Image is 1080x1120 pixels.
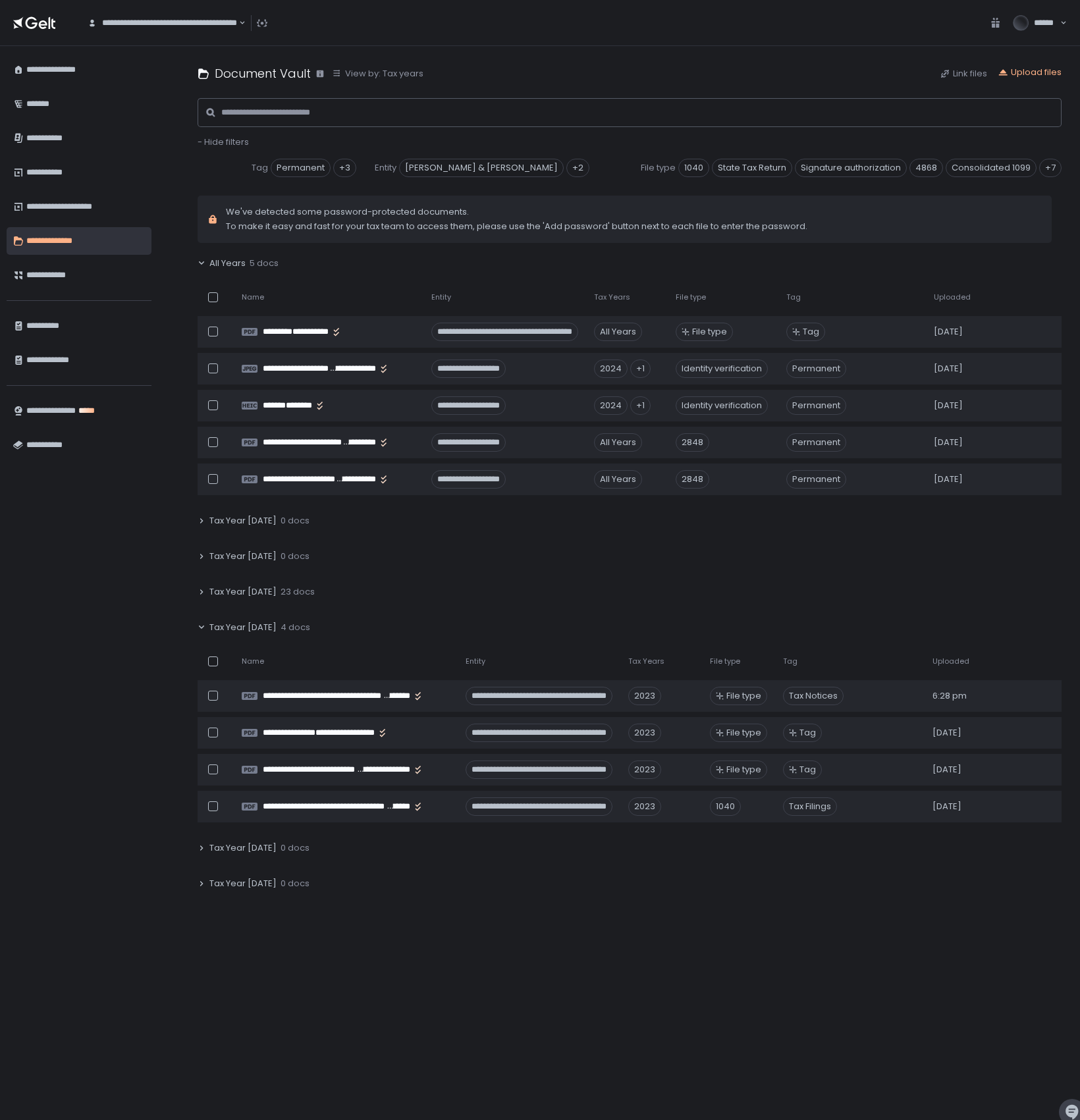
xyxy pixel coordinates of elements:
[783,797,837,816] span: Tax Filings
[934,326,963,338] span: [DATE]
[932,656,969,666] span: Uploaded
[1039,159,1062,177] div: +7
[594,292,630,302] span: Tax Years
[786,292,801,302] span: Tag
[281,842,310,854] span: 0 docs
[209,878,277,890] span: Tax Year [DATE]
[934,473,963,485] span: [DATE]
[783,656,797,666] span: Tag
[676,470,709,489] div: 2848
[712,159,792,177] span: State Tax Return
[630,396,651,415] div: +1
[594,470,642,489] div: All Years
[940,68,987,80] button: Link files
[226,221,807,232] span: To make it easy and fast for your tax team to access them, please use the 'Add password' button n...
[628,656,664,666] span: Tax Years
[431,292,451,302] span: Entity
[799,727,816,739] span: Tag
[786,433,846,452] span: Permanent
[934,400,963,412] span: [DATE]
[628,687,661,705] div: 2023
[692,326,727,338] span: File type
[676,396,768,415] div: Identity verification
[628,797,661,816] div: 2023
[934,437,963,448] span: [DATE]
[799,764,816,776] span: Tag
[333,159,356,177] div: +3
[934,292,971,302] span: Uploaded
[332,68,423,80] button: View by: Tax years
[594,323,642,341] div: All Years
[242,656,264,666] span: Name
[209,586,277,598] span: Tax Year [DATE]
[795,159,907,177] span: Signature authorization
[726,690,761,702] span: File type
[252,162,268,174] span: Tag
[209,515,277,527] span: Tax Year [DATE]
[786,396,846,415] span: Permanent
[375,162,396,174] span: Entity
[242,292,264,302] span: Name
[566,159,589,177] div: +2
[215,65,311,82] h1: Document Vault
[198,136,249,148] button: - Hide filters
[466,656,485,666] span: Entity
[281,622,310,633] span: 4 docs
[726,764,761,776] span: File type
[932,764,961,776] span: [DATE]
[710,656,740,666] span: File type
[676,360,768,378] div: Identity verification
[803,326,819,338] span: Tag
[281,515,310,527] span: 0 docs
[676,433,709,452] div: 2848
[209,550,277,562] span: Tax Year [DATE]
[783,687,844,705] span: Tax Notices
[250,257,279,269] span: 5 docs
[226,206,807,218] span: We've detected some password-protected documents.
[594,396,628,415] div: 2024
[932,801,961,813] span: [DATE]
[932,690,967,702] span: 6:28 pm
[281,878,310,890] span: 0 docs
[710,797,741,816] div: 1040
[934,363,963,375] span: [DATE]
[594,433,642,452] div: All Years
[786,360,846,378] span: Permanent
[237,16,238,30] input: Search for option
[998,67,1062,78] button: Upload files
[932,727,961,739] span: [DATE]
[209,842,277,854] span: Tax Year [DATE]
[909,159,943,177] span: 4868
[281,550,310,562] span: 0 docs
[271,159,331,177] span: Permanent
[628,724,661,742] div: 2023
[641,162,676,174] span: File type
[630,360,651,378] div: +1
[628,760,661,779] div: 2023
[79,9,246,37] div: Search for option
[209,622,277,633] span: Tax Year [DATE]
[678,159,709,177] span: 1040
[281,586,315,598] span: 23 docs
[209,257,246,269] span: All Years
[399,159,564,177] span: [PERSON_NAME] & [PERSON_NAME]
[786,470,846,489] span: Permanent
[594,360,628,378] div: 2024
[726,727,761,739] span: File type
[946,159,1037,177] span: Consolidated 1099
[676,292,706,302] span: File type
